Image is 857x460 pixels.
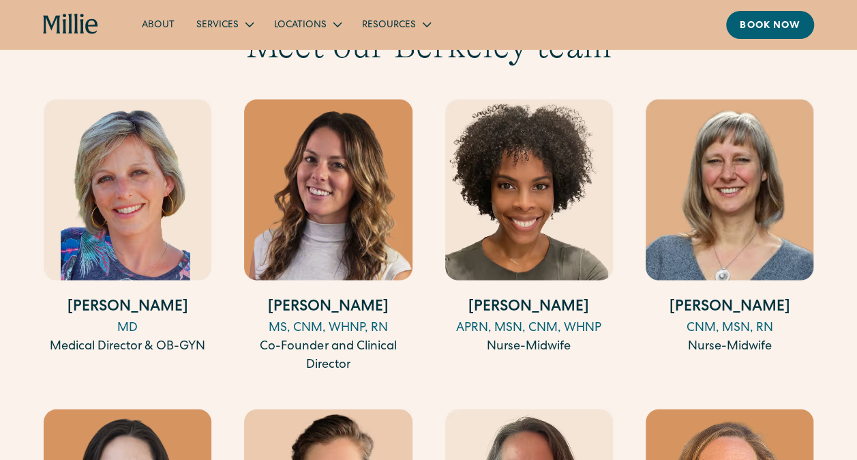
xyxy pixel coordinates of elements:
[646,338,813,356] div: Nurse-Midwife
[44,297,211,319] h4: [PERSON_NAME]
[445,100,613,356] a: [PERSON_NAME]APRN, MSN, CNM, WHNPNurse-Midwife
[244,100,412,375] a: [PERSON_NAME]MS, CNM, WHNP, RNCo-Founder and Clinical Director
[44,100,211,356] a: [PERSON_NAME]MDMedical Director & OB-GYN
[646,297,813,319] h4: [PERSON_NAME]
[351,13,440,35] div: Resources
[185,13,263,35] div: Services
[445,297,613,319] h4: [PERSON_NAME]
[274,18,327,33] div: Locations
[244,319,412,338] div: MS, CNM, WHNP, RN
[131,13,185,35] a: About
[196,18,239,33] div: Services
[244,297,412,319] h4: [PERSON_NAME]
[445,319,613,338] div: APRN, MSN, CNM, WHNP
[726,11,814,39] a: Book now
[44,319,211,338] div: MD
[362,18,416,33] div: Resources
[263,13,351,35] div: Locations
[445,338,613,356] div: Nurse-Midwife
[646,100,813,356] a: [PERSON_NAME]CNM, MSN, RNNurse-Midwife
[244,338,412,375] div: Co-Founder and Clinical Director
[43,14,98,35] a: home
[44,338,211,356] div: Medical Director & OB-GYN
[646,319,813,338] div: CNM, MSN, RN
[740,19,800,33] div: Book now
